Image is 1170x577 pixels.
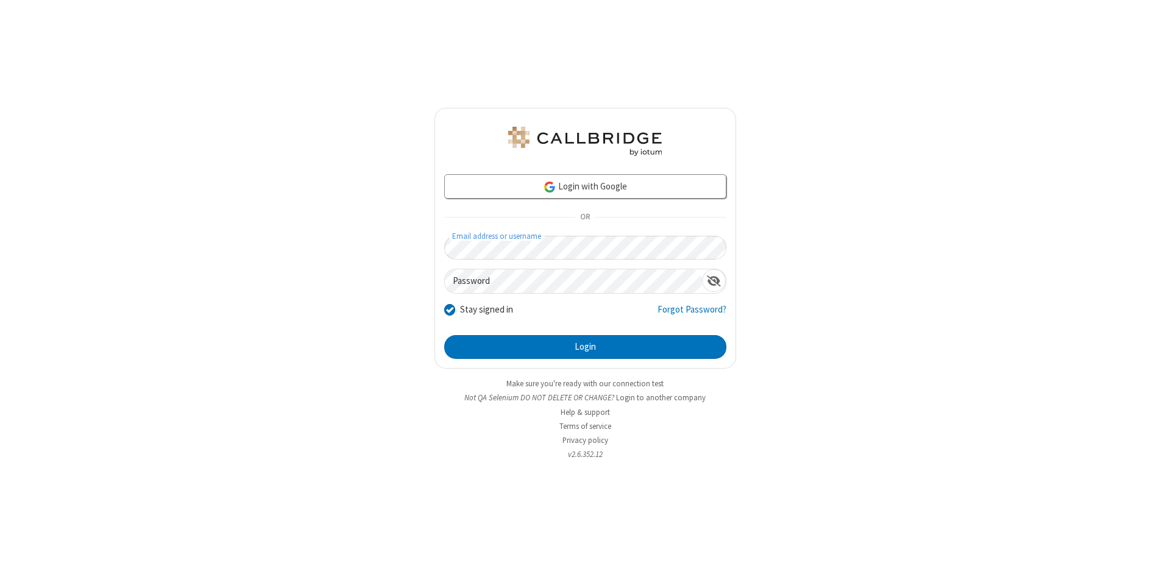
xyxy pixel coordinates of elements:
input: Email address or username [444,236,726,260]
input: Password [445,269,702,293]
img: QA Selenium DO NOT DELETE OR CHANGE [506,127,664,156]
a: Forgot Password? [658,303,726,326]
a: Login with Google [444,174,726,199]
div: Show password [702,269,726,292]
span: OR [575,209,595,226]
a: Terms of service [559,421,611,431]
a: Help & support [561,407,610,417]
label: Stay signed in [460,303,513,317]
button: Login to another company [616,392,706,403]
li: v2.6.352.12 [434,448,736,460]
button: Login [444,335,726,359]
img: google-icon.png [543,180,556,194]
a: Privacy policy [562,435,608,445]
a: Make sure you're ready with our connection test [506,378,664,389]
iframe: Chat [1140,545,1161,568]
li: Not QA Selenium DO NOT DELETE OR CHANGE? [434,392,736,403]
